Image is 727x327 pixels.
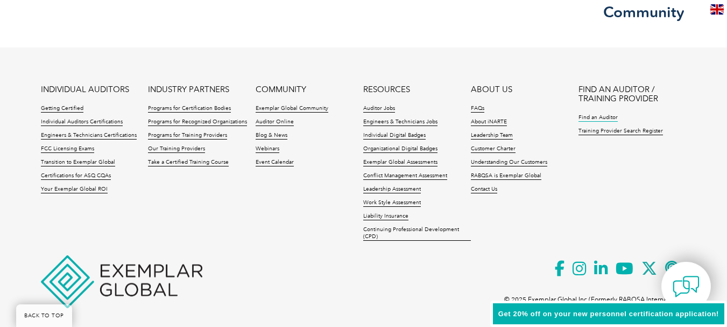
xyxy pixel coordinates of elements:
a: INDUSTRY PARTNERS [148,85,229,94]
a: Work Style Assessment [363,199,421,207]
a: Training Provider Search Register [578,128,663,135]
a: Exemplar Global Assessments [363,159,437,166]
a: BACK TO TOP [16,304,72,327]
a: Blog & News [256,132,287,140]
a: Event Calendar [256,159,294,166]
a: Certifications for ASQ CQAs [41,172,111,180]
a: Contact Us [471,186,497,193]
a: Conflict Management Assessment [363,172,447,180]
a: Leadership Team [471,132,513,140]
img: Exemplar Global [41,255,202,308]
p: © 2025 Exemplar Global Inc (Formerly RABQSA International). [504,294,687,305]
a: Find an Auditor [578,114,618,122]
img: contact-chat.png [673,273,700,300]
a: Your Exemplar Global ROI [41,186,108,193]
a: Webinars [256,145,279,153]
a: FAQs [471,105,484,113]
a: Programs for Recognized Organizations [148,119,247,126]
a: Getting Certified [41,105,83,113]
a: Programs for Certification Bodies [148,105,231,113]
a: Continuing Professional Development (CPD) [363,226,471,241]
a: About iNARTE [471,119,507,126]
a: Individual Auditors Certifications [41,119,123,126]
a: Engineers & Technicians Jobs [363,119,437,126]
a: RESOURCES [363,85,410,94]
a: Individual Digital Badges [363,132,426,140]
a: INDIVIDUAL AUDITORS [41,85,129,94]
a: Customer Charter [471,145,516,153]
a: Auditor Jobs [363,105,395,113]
a: FIND AN AUDITOR / TRAINING PROVIDER [578,85,686,103]
h3: Community [601,5,687,19]
a: Our Training Providers [148,145,205,153]
span: Get 20% off on your new personnel certification application! [498,310,719,318]
a: Transition to Exemplar Global [41,159,115,166]
a: Exemplar Global Community [256,105,328,113]
a: Auditor Online [256,119,294,126]
a: Programs for Training Providers [148,132,227,140]
img: en [710,4,724,15]
a: COMMUNITY [256,85,306,94]
a: Understanding Our Customers [471,159,547,166]
a: FCC Licensing Exams [41,145,94,153]
a: Organizational Digital Badges [363,145,437,153]
a: Take a Certified Training Course [148,159,229,166]
a: ABOUT US [471,85,512,94]
a: RABQSA is Exemplar Global [471,172,541,180]
a: Liability Insurance [363,213,408,220]
a: Engineers & Technicians Certifications [41,132,137,140]
a: Leadership Assessment [363,186,421,193]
